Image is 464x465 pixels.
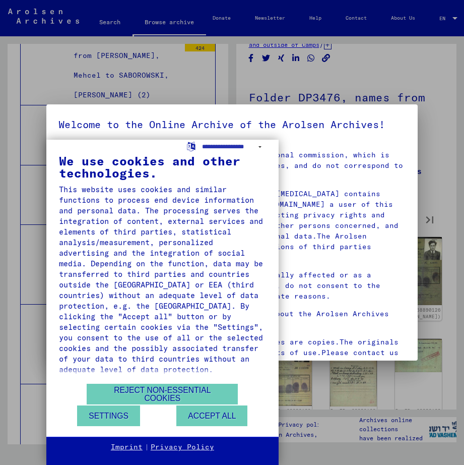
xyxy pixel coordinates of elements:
[59,155,266,179] div: We use cookies and other technologies.
[111,442,143,452] a: Imprint
[176,405,247,426] button: Accept all
[77,405,140,426] button: Settings
[87,384,238,404] button: Reject non-essential cookies
[59,184,266,375] div: This website uses cookies and similar functions to process end device information and personal da...
[151,442,214,452] a: Privacy Policy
